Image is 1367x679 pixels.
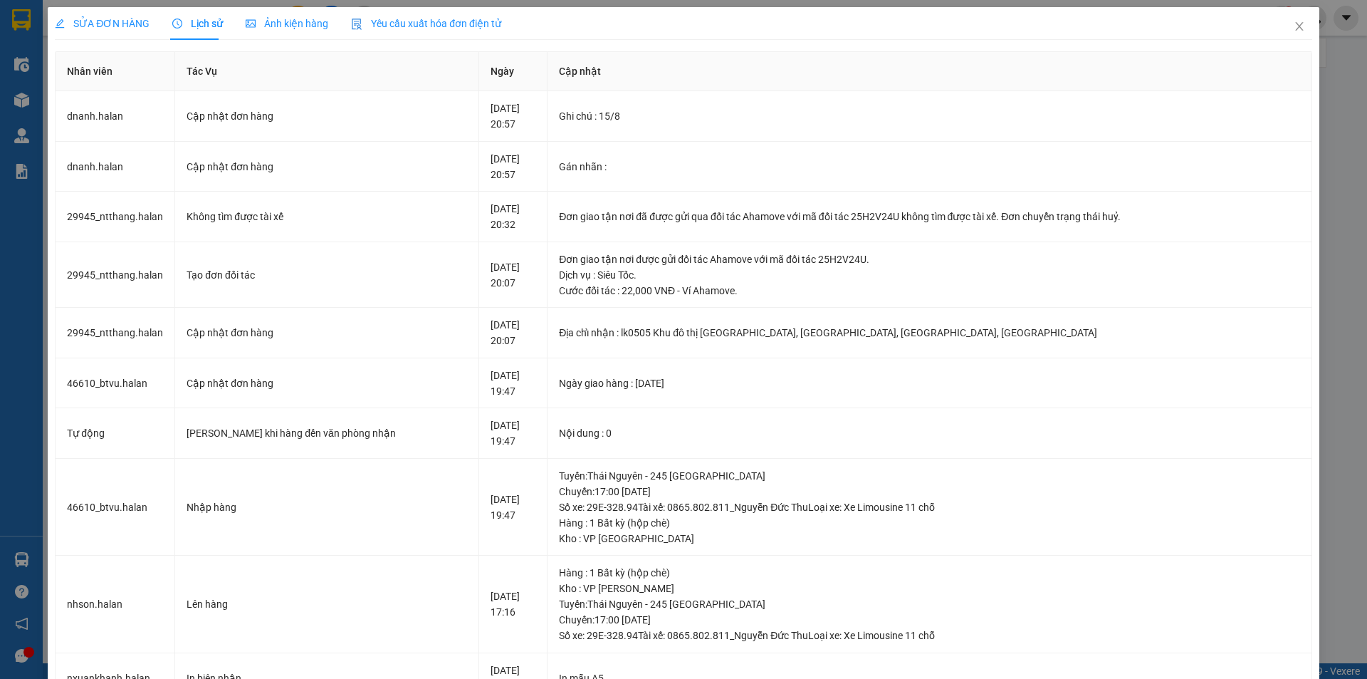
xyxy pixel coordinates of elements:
div: [DATE] 20:07 [491,259,536,291]
div: Đơn giao tận nơi đã được gửi qua đối tác Ahamove với mã đối tác 25H2V24U không tìm được tài xế. Đ... [559,209,1300,224]
th: Ngày [479,52,548,91]
span: Lịch sử [172,18,223,29]
div: Không tìm được tài xế [187,209,466,224]
td: 29945_ntthang.halan [56,192,175,242]
div: Gán nhãn : [559,159,1300,175]
div: Tuyến : Thái Nguyên - 245 [GEOGRAPHIC_DATA] Chuyến: 17:00 [DATE] Số xe: 29E-328.94 Tài xế: 0865.8... [559,596,1300,643]
th: Cập nhật [548,52,1312,91]
div: Cước đối tác : 22,000 VNĐ - Ví Ahamove. [559,283,1300,299]
td: 29945_ntthang.halan [56,242,175,309]
td: 46610_btvu.halan [56,358,175,409]
div: Hàng : 1 Bất kỳ (hộp chè) [559,515,1300,531]
div: [DATE] 19:47 [491,368,536,399]
div: [PERSON_NAME] khi hàng đến văn phòng nhận [187,425,466,441]
th: Tác Vụ [175,52,478,91]
img: icon [351,19,362,30]
span: clock-circle [172,19,182,28]
th: Nhân viên [56,52,175,91]
div: Cập nhật đơn hàng [187,325,466,341]
div: Hàng : 1 Bất kỳ (hộp chè) [559,565,1300,581]
div: Tuyến : Thái Nguyên - 245 [GEOGRAPHIC_DATA] Chuyến: 17:00 [DATE] Số xe: 29E-328.94 Tài xế: 0865.8... [559,468,1300,515]
td: nhson.halan [56,556,175,653]
button: Close [1279,7,1319,47]
div: Dịch vụ : Siêu Tốc. [559,267,1300,283]
span: SỬA ĐƠN HÀNG [55,18,150,29]
div: [DATE] 19:47 [491,418,536,449]
div: Cập nhật đơn hàng [187,375,466,391]
div: Cập nhật đơn hàng [187,108,466,124]
td: 46610_btvu.halan [56,459,175,556]
div: Địa chỉ nhận : lk0505 Khu đô thị [GEOGRAPHIC_DATA], [GEOGRAPHIC_DATA], [GEOGRAPHIC_DATA], [GEOGRA... [559,325,1300,341]
div: Ghi chú : 15/8 [559,108,1300,124]
td: dnanh.halan [56,142,175,192]
div: [DATE] 20:57 [491,100,536,132]
span: edit [55,19,65,28]
div: Lên hàng [187,596,466,612]
div: [DATE] 19:47 [491,492,536,523]
div: Kho : VP [GEOGRAPHIC_DATA] [559,531,1300,546]
div: [DATE] 20:32 [491,201,536,232]
span: Ảnh kiện hàng [246,18,328,29]
div: [DATE] 17:16 [491,589,536,620]
span: picture [246,19,256,28]
div: [DATE] 20:07 [491,317,536,348]
div: Đơn giao tận nơi được gửi đối tác Ahamove với mã đối tác 25H2V24U. [559,252,1300,267]
div: [DATE] 20:57 [491,151,536,182]
td: dnanh.halan [56,91,175,142]
div: Cập nhật đơn hàng [187,159,466,175]
div: Nhập hàng [187,499,466,515]
span: close [1294,21,1305,32]
span: Yêu cầu xuất hóa đơn điện tử [351,18,501,29]
td: Tự động [56,408,175,459]
div: Tạo đơn đối tác [187,267,466,283]
div: Nội dung : 0 [559,425,1300,441]
td: 29945_ntthang.halan [56,308,175,358]
div: Ngày giao hàng : [DATE] [559,375,1300,391]
div: Kho : VP [PERSON_NAME] [559,581,1300,596]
